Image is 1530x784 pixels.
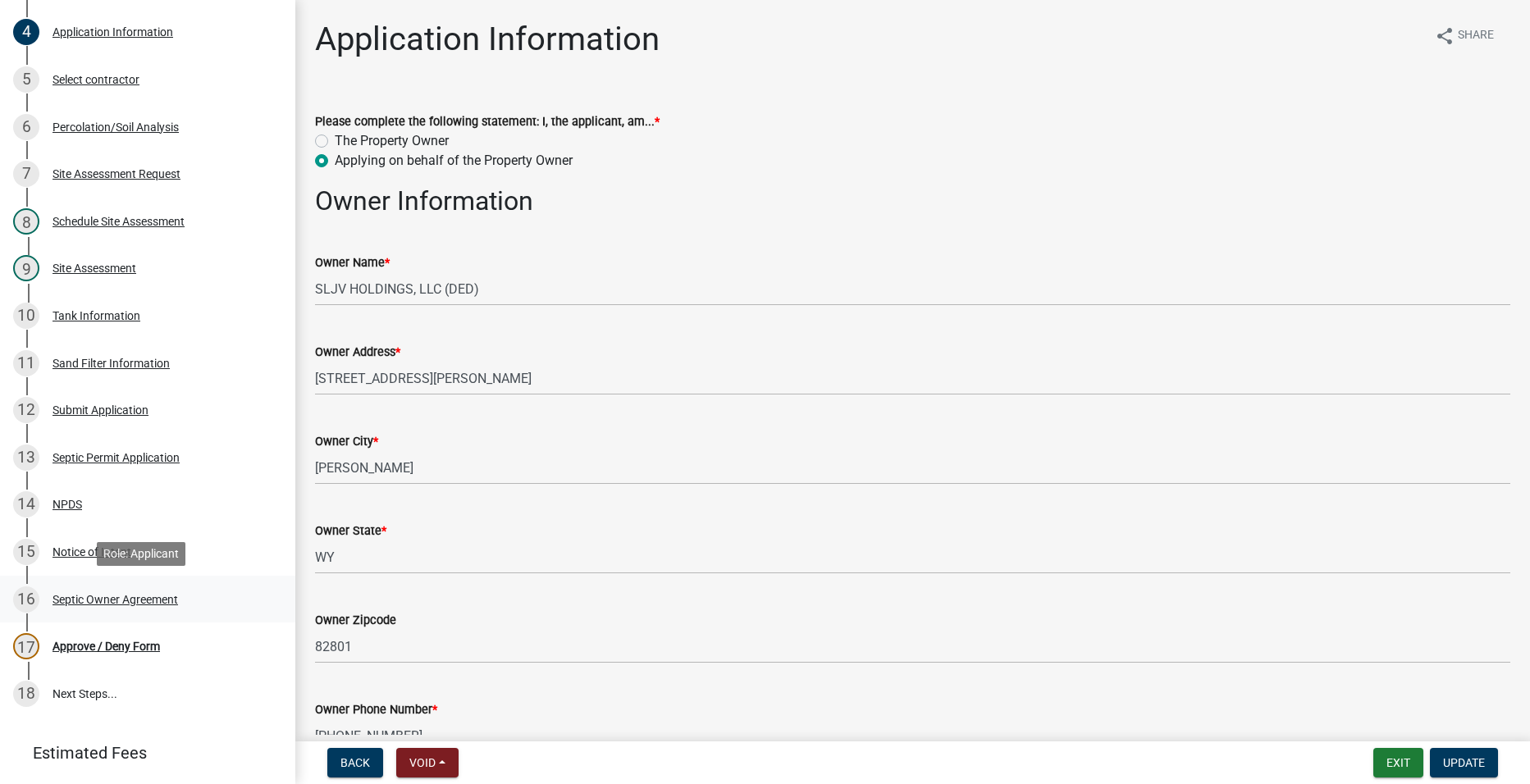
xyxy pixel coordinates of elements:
button: Void [396,748,459,777]
div: Tank Information [53,310,140,321]
div: 7 [13,161,39,187]
div: Percolation/Soil Analysis [53,121,179,133]
h2: Owner Information [315,185,1510,217]
label: Owner Name [315,258,390,269]
div: Select contractor [53,74,139,85]
div: 12 [13,397,39,423]
div: 15 [13,539,39,565]
div: 17 [13,633,39,659]
div: Site Assessment [53,262,136,274]
div: Schedule Site Assessment [53,216,185,227]
button: shareShare [1422,20,1507,52]
div: 18 [13,681,39,707]
div: Septic Permit Application [53,452,180,463]
div: 16 [13,586,39,613]
label: Owner City [315,436,378,448]
span: Update [1443,756,1485,769]
span: Share [1458,26,1494,46]
div: Approve / Deny Form [53,640,160,652]
div: NPDS [53,499,82,510]
button: Update [1430,748,1498,777]
div: 11 [13,350,39,376]
div: Application Information [53,26,173,38]
label: Applying on behalf of the Property Owner [335,151,573,171]
div: Sand Filter Information [53,358,170,369]
div: Role: Applicant [97,542,185,566]
div: Submit Application [53,404,148,416]
div: 14 [13,491,39,517]
i: share [1435,26,1455,46]
label: Owner State [315,526,386,537]
div: 6 [13,114,39,140]
button: Back [327,748,383,777]
div: 8 [13,208,39,235]
div: 13 [13,444,39,471]
div: 4 [13,19,39,45]
div: Septic Owner Agreement [53,594,178,605]
label: The Property Owner [335,131,449,151]
div: Site Assessment Request [53,168,180,180]
a: Estimated Fees [13,736,269,769]
label: Owner Phone Number [315,704,437,716]
div: Notice of Intent [53,546,131,558]
div: 9 [13,255,39,281]
span: Void [409,756,436,769]
label: Owner Address [315,347,400,358]
div: 10 [13,303,39,329]
div: 5 [13,66,39,93]
button: Exit [1373,748,1423,777]
label: Please complete the following statement: I, the applicant, am... [315,116,660,128]
span: Back [340,756,370,769]
h1: Application Information [315,20,660,59]
label: Owner Zipcode [315,615,396,627]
